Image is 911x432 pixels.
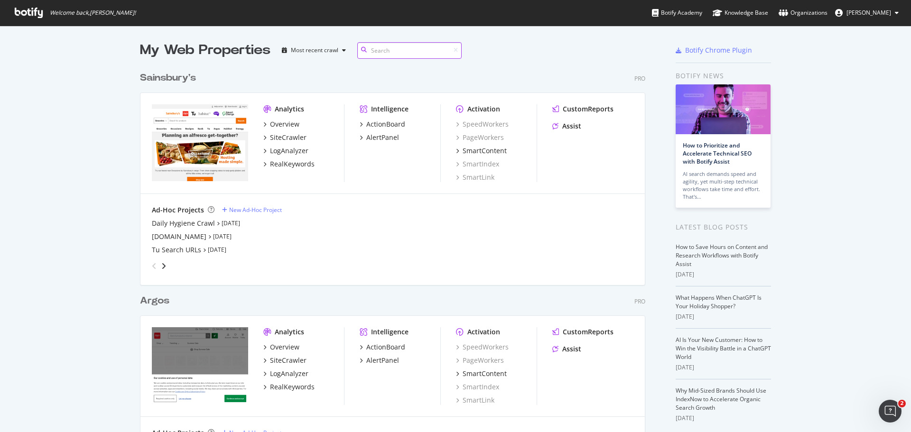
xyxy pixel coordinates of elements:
a: AlertPanel [360,133,399,142]
div: Botify news [676,71,771,81]
a: [DATE] [222,219,240,227]
a: Overview [263,119,299,129]
a: LogAnalyzer [263,146,308,156]
a: AI Is Your New Customer: How to Win the Visibility Battle in a ChatGPT World [676,336,771,361]
div: Assist [562,344,581,354]
div: RealKeywords [270,159,315,169]
div: Knowledge Base [713,8,768,18]
a: PageWorkers [456,356,504,365]
a: Assist [552,121,581,131]
a: SpeedWorkers [456,342,509,352]
div: SmartContent [463,369,507,378]
a: SpeedWorkers [456,119,509,129]
div: Organizations [779,8,827,18]
div: Sainsbury's [140,71,196,85]
a: AlertPanel [360,356,399,365]
div: Tu Search URLs [152,245,201,255]
div: Analytics [275,104,304,114]
button: [PERSON_NAME] [827,5,906,20]
a: SmartLink [456,395,494,405]
a: SmartIndex [456,159,499,169]
div: AlertPanel [366,133,399,142]
a: What Happens When ChatGPT Is Your Holiday Shopper? [676,294,762,310]
div: LogAnalyzer [270,146,308,156]
a: SmartContent [456,369,507,378]
a: SmartContent [456,146,507,156]
div: Pro [634,74,645,83]
div: AI search demands speed and agility, yet multi-step technical workflows take time and effort. Tha... [683,170,763,201]
div: Intelligence [371,327,409,337]
a: PageWorkers [456,133,504,142]
input: Search [357,42,462,59]
span: 2 [898,400,906,407]
a: ActionBoard [360,119,405,129]
div: angle-right [160,261,167,271]
a: SmartIndex [456,382,499,392]
div: Assist [562,121,581,131]
div: Analytics [275,327,304,337]
a: Assist [552,344,581,354]
a: CustomReports [552,104,614,114]
div: AlertPanel [366,356,399,365]
iframe: Intercom live chat [879,400,902,423]
div: [DATE] [676,270,771,279]
div: SiteCrawler [270,133,307,142]
a: Botify Chrome Plugin [676,46,752,55]
div: Activation [467,327,500,337]
div: Latest Blog Posts [676,222,771,232]
a: New Ad-Hoc Project [222,206,282,214]
div: Overview [270,119,299,129]
a: How to Save Hours on Content and Research Workflows with Botify Assist [676,243,768,268]
div: Pro [634,297,645,305]
div: Argos [140,294,169,308]
div: RealKeywords [270,382,315,392]
a: Argos [140,294,173,308]
div: Ad-Hoc Projects [152,205,204,215]
div: Overview [270,342,299,352]
a: Sainsbury's [140,71,200,85]
a: Overview [263,342,299,352]
div: Botify Academy [652,8,702,18]
a: [DATE] [208,246,226,254]
div: SiteCrawler [270,356,307,365]
a: CustomReports [552,327,614,337]
div: ActionBoard [366,119,405,129]
div: [DATE] [676,414,771,423]
div: Intelligence [371,104,409,114]
a: [DATE] [213,232,232,240]
div: LogAnalyzer [270,369,308,378]
img: *.sainsburys.co.uk/ [152,104,248,181]
img: www.argos.co.uk [152,327,248,404]
div: CustomReports [563,104,614,114]
div: angle-left [148,258,160,274]
a: SiteCrawler [263,133,307,142]
a: Daily Hygiene Crawl [152,219,215,228]
div: ActionBoard [366,342,405,352]
a: RealKeywords [263,159,315,169]
a: ActionBoard [360,342,405,352]
div: Botify Chrome Plugin [685,46,752,55]
span: Andrew Limn [846,9,891,17]
div: Activation [467,104,500,114]
a: SiteCrawler [263,356,307,365]
a: SmartLink [456,173,494,182]
img: How to Prioritize and Accelerate Technical SEO with Botify Assist [676,84,771,134]
a: RealKeywords [263,382,315,392]
a: [DOMAIN_NAME] [152,232,206,241]
a: How to Prioritize and Accelerate Technical SEO with Botify Assist [683,141,752,165]
div: CustomReports [563,327,614,337]
div: Most recent crawl [291,47,338,53]
div: [DATE] [676,313,771,321]
div: New Ad-Hoc Project [229,206,282,214]
button: Most recent crawl [278,43,350,58]
span: Welcome back, [PERSON_NAME] ! [50,9,136,17]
